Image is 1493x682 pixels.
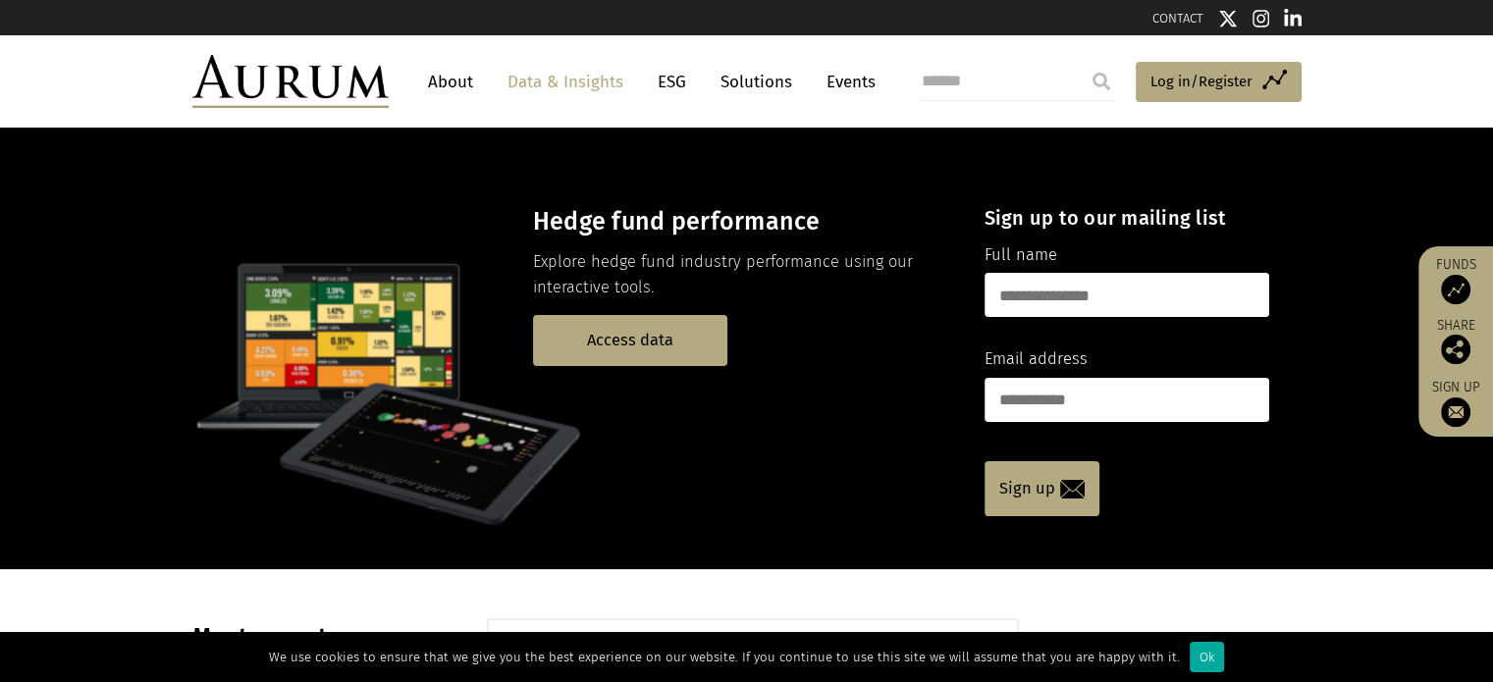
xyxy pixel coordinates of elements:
input: Submit [1082,62,1121,101]
img: Instagram icon [1253,9,1270,28]
div: Ok [1190,642,1224,672]
label: Email address [985,346,1088,372]
img: Share this post [1441,335,1470,364]
a: Sign up [985,461,1099,516]
a: Events [817,64,876,100]
a: CONTACT [1152,11,1203,26]
span: Log in/Register [1150,70,1253,93]
a: Sign up [1428,379,1483,427]
img: Linkedin icon [1284,9,1302,28]
img: Aurum [192,55,389,108]
p: Explore hedge fund industry performance using our interactive tools. [533,249,950,301]
a: Log in/Register [1136,62,1302,103]
a: Funds [1428,256,1483,304]
a: About [418,64,483,100]
h4: Sign up to our mailing list [985,206,1269,230]
h3: Hedge fund performance [533,207,950,236]
img: Twitter icon [1218,9,1238,28]
img: Access Funds [1441,275,1470,304]
a: ESG [648,64,696,100]
label: Full name [985,242,1057,268]
h3: Most recent [192,623,438,653]
a: Solutions [711,64,802,100]
a: Access data [533,315,727,365]
a: Data & Insights [498,64,633,100]
img: email-icon [1060,480,1085,498]
img: Sign up to our newsletter [1441,397,1470,427]
div: Share [1428,319,1483,364]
